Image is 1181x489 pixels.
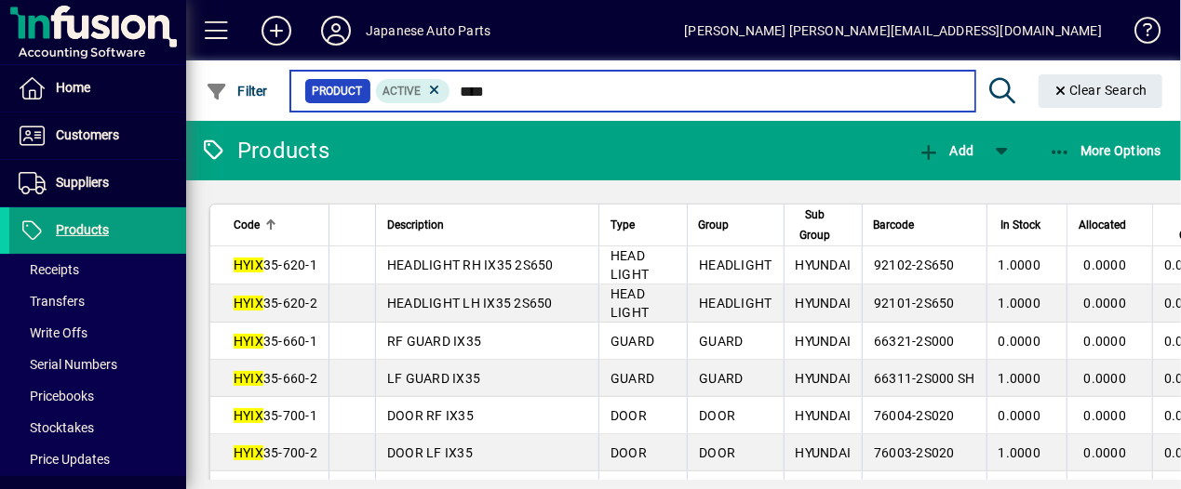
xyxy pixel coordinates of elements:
span: DOOR [699,445,735,460]
span: Home [56,80,90,95]
span: HEADLIGHT RH IX35 2S650 [387,258,554,272]
a: Customers [9,112,186,159]
span: HYUNDAI [796,408,852,423]
span: 66311-2S000 SH [874,371,975,386]
a: Price Updates [9,443,186,475]
em: HYIX [234,258,263,272]
span: GUARD [699,371,743,386]
span: 0.0000 [1084,258,1127,272]
div: Products [200,136,329,165]
span: Type [611,215,635,235]
span: Customers [56,127,119,142]
span: HYUNDAI [796,445,852,460]
span: More Options [1049,143,1162,158]
span: DOOR [699,408,735,423]
span: Products [56,222,109,237]
mat-chip: Activation Status: Active [376,79,450,103]
span: HEAD LIGHT [611,286,649,320]
button: Clear [1039,74,1163,108]
em: HYIX [234,408,263,423]
span: GUARD [611,334,654,349]
span: HYUNDAI [796,371,852,386]
span: 1.0000 [999,371,1041,386]
a: Home [9,65,186,112]
span: RF GUARD IX35 [387,334,481,349]
button: More Options [1044,134,1167,167]
span: Clear Search [1054,83,1148,98]
a: Transfers [9,285,186,317]
span: LF GUARD IX35 [387,371,480,386]
span: 66321-2S000 [874,334,955,349]
span: 35-660-1 [234,334,317,349]
span: In Stock [1000,215,1040,235]
div: In Stock [999,215,1058,235]
span: 0.0000 [1084,334,1127,349]
span: 35-620-1 [234,258,317,272]
span: 1.0000 [999,296,1041,311]
em: HYIX [234,296,263,311]
span: Add [918,143,973,158]
div: Code [234,215,317,235]
span: Product [313,82,363,100]
button: Profile [306,14,366,47]
div: Type [611,215,676,235]
span: Receipts [19,262,79,277]
span: Code [234,215,260,235]
span: Price Updates [19,452,110,467]
a: Serial Numbers [9,349,186,380]
span: Barcode [874,215,915,235]
span: 92102-2S650 [874,258,955,272]
span: 35-660-2 [234,371,317,386]
span: Pricebooks [19,389,94,403]
div: Group [699,215,772,235]
span: 0.0000 [1084,371,1127,386]
span: 0.0000 [1084,296,1127,311]
span: GUARD [699,334,743,349]
div: Allocated [1079,215,1143,235]
button: Filter [201,74,273,108]
em: HYIX [234,334,263,349]
button: Add [247,14,306,47]
span: Stocktakes [19,420,94,435]
div: Japanese Auto Parts [366,16,490,46]
div: [PERSON_NAME] [PERSON_NAME][EMAIL_ADDRESS][DOMAIN_NAME] [684,16,1102,46]
span: GUARD [611,371,654,386]
span: DOOR [611,445,647,460]
em: HYIX [234,445,263,460]
span: 76004-2S020 [874,408,955,423]
div: Barcode [874,215,975,235]
span: Sub Group [796,205,835,245]
span: DOOR [611,408,647,423]
span: 76003-2S020 [874,445,955,460]
a: Pricebooks [9,380,186,412]
span: 35-700-1 [234,408,317,423]
span: HYUNDAI [796,334,852,349]
span: 1.0000 [999,258,1041,272]
a: Knowledge Base [1121,4,1158,64]
span: Serial Numbers [19,357,117,372]
div: Sub Group [796,205,852,245]
span: Active [383,85,422,98]
button: Add [913,134,978,167]
span: 0.0000 [1084,408,1127,423]
span: 35-700-2 [234,445,317,460]
span: Description [387,215,444,235]
span: DOOR LF IX35 [387,445,473,460]
span: 0.0000 [1084,445,1127,460]
span: Write Offs [19,325,87,340]
div: Description [387,215,587,235]
span: HEADLIGHT [699,296,772,311]
span: HEADLIGHT LH IX35 2S650 [387,296,553,311]
a: Stocktakes [9,412,186,443]
a: Receipts [9,254,186,285]
span: Group [699,215,730,235]
a: Write Offs [9,317,186,349]
span: Suppliers [56,175,109,190]
em: HYIX [234,371,263,386]
span: HYUNDAI [796,296,852,311]
span: HEAD LIGHT [611,248,649,282]
span: 35-620-2 [234,296,317,311]
span: DOOR RF IX35 [387,408,474,423]
span: HEADLIGHT [699,258,772,272]
span: 1.0000 [999,445,1041,460]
